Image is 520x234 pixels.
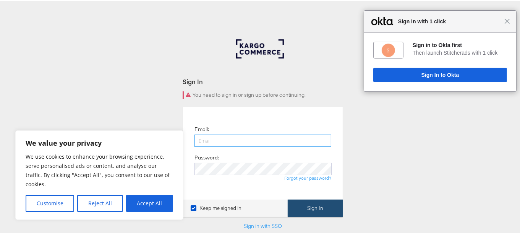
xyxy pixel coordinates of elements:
div: You need to sign in or sign up before continuing. [183,90,343,98]
input: Email [194,133,331,146]
p: We use cookies to enhance your browsing experience, serve personalised ads or content, and analys... [26,151,173,188]
button: Sign In to Okta [373,67,507,81]
div: Sign In [183,76,343,85]
div: We value your privacy [15,129,183,219]
p: We value your privacy [26,137,173,146]
div: Then launch Stitcherads with 1 click [413,48,507,55]
div: Sign in to Okta first [413,41,507,47]
a: Sign in with SSO [244,221,282,228]
img: fs018hj0vzmbjPE97697 [382,42,395,56]
button: Accept All [126,194,173,211]
span: Sign in with 1 click [394,16,504,25]
span: Close [504,17,510,23]
button: Customise [26,194,74,211]
label: Password: [194,153,219,160]
a: Forgot your password? [284,174,331,180]
label: Email: [194,125,209,132]
button: Reject All [77,194,123,211]
label: Keep me signed in [191,203,241,211]
button: Sign In [288,198,343,216]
